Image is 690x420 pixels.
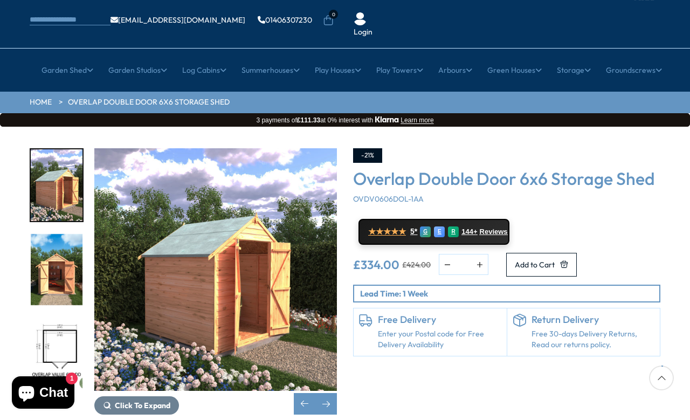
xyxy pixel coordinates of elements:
a: [EMAIL_ADDRESS][DOMAIN_NAME] [111,16,245,24]
a: Play Towers [376,57,423,84]
a: Enter your Postal code for Free Delivery Availability [378,329,501,350]
a: Play Houses [315,57,361,84]
a: ★★★★★ 5* G E R 144+ Reviews [358,219,509,245]
div: G [420,226,431,237]
a: Overlap Double Door 6x6 Storage Shed [68,97,230,108]
button: Click To Expand [94,396,179,415]
a: 0 [323,15,334,26]
div: E [434,226,445,237]
span: Click To Expand [115,401,170,410]
span: 0 [329,10,338,19]
div: Next slide [315,393,337,415]
span: Add to Cart [515,261,555,268]
img: Overlap_VALUE_6X6_D-DOOR_LIFE_4_200x200.jpg [31,149,82,221]
p: Lead Time: 1 Week [360,288,659,299]
span: Reviews [480,228,508,236]
a: Log Cabins [182,57,226,84]
img: Overlap Double Door 6x6 Storage Shed [94,148,337,391]
div: 4 / 10 [30,148,84,222]
div: R [448,226,459,237]
h6: Return Delivery [532,314,655,326]
a: Garden Shed [42,57,93,84]
a: Storage [557,57,591,84]
h3: Overlap Double Door 6x6 Storage Shed [353,168,660,189]
inbox-online-store-chat: Shopify online store chat [9,376,78,411]
span: OVDV0606DOL-1AA [353,194,424,204]
div: Previous slide [294,393,315,415]
div: 5 / 10 [30,233,84,307]
del: £424.00 [402,261,431,268]
span: 144+ [461,228,477,236]
a: Arbours [438,57,472,84]
div: 6 / 10 [30,317,84,391]
div: 4 / 10 [94,148,337,415]
p: Free 30-days Delivery Returns, Read our returns policy. [532,329,655,350]
a: Summerhouses [241,57,300,84]
span: ★★★★★ [368,226,406,237]
div: -21% [353,148,382,163]
img: Overlap_VALUE_6X6_D-DOOR_LIFE_1a_200x200.jpg [31,234,82,306]
a: HOME [30,97,52,108]
ins: £334.00 [353,259,399,271]
a: Groundscrews [606,57,662,84]
a: Login [354,27,372,38]
h6: Free Delivery [378,314,501,326]
a: Green Houses [487,57,542,84]
button: Add to Cart [506,253,577,277]
a: Garden Studios [108,57,167,84]
img: User Icon [354,12,367,25]
a: 01406307230 [258,16,312,24]
img: OverlapValue6x6DDFLOORPLAN_200x200.jpg [31,318,82,390]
